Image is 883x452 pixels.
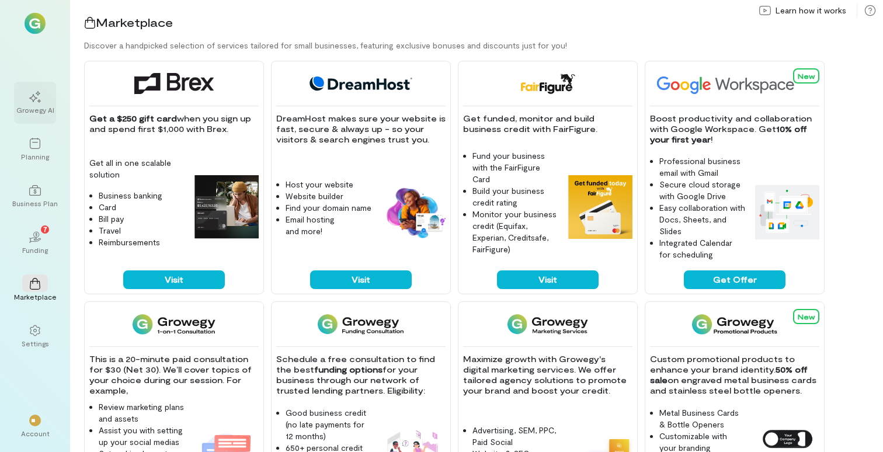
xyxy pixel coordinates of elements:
span: Marketplace [96,15,173,29]
li: Find your domain name [286,202,372,214]
li: Reimbursements [99,237,185,248]
strong: Get a $250 gift card [89,113,177,123]
div: Growegy AI [16,105,54,114]
li: Secure cloud storage with Google Drive [659,179,746,202]
p: Maximize growth with Growegy's digital marketing services. We offer tailored agency solutions to ... [463,354,632,396]
p: Schedule a free consultation to find the best for your business through our network of trusted le... [276,354,446,396]
p: Boost productivity and collaboration with Google Workspace. Get ! [650,113,819,145]
button: Visit [497,270,599,289]
button: Visit [123,270,225,289]
div: Planning [21,152,49,161]
li: Advertising, SEM, PPC, Paid Social [472,425,559,448]
img: DreamHost feature [381,186,446,239]
button: Visit [310,270,412,289]
img: Funding Consultation [318,314,404,335]
img: Google Workspace [650,73,822,94]
div: Marketplace [14,292,57,301]
img: DreamHost [305,73,416,94]
li: Professional business email with Gmail [659,155,746,179]
img: 1-on-1 Consultation [133,314,215,335]
li: Bill pay [99,213,185,225]
img: FairFigure feature [568,175,632,239]
p: Get all in one scalable solution [89,157,185,180]
strong: 10% off your first year [650,124,809,144]
span: Learn how it works [776,5,846,16]
li: Business banking [99,190,185,201]
div: Discover a handpicked selection of services tailored for small businesses, featuring exclusive bo... [84,40,883,51]
button: Get Offer [684,270,785,289]
img: Brex feature [194,175,259,239]
li: Build your business credit rating [472,185,559,208]
img: FairFigure [520,73,575,94]
span: New [798,72,815,80]
li: Website builder [286,190,372,202]
div: Business Plan [12,199,58,208]
strong: 50% off sale [650,364,810,385]
a: Planning [14,128,56,171]
a: Marketplace [14,269,56,311]
li: Metal Business Cards & Bottle Openers [659,407,746,430]
span: 7 [43,224,47,234]
img: Growegy Promo Products [692,314,778,335]
li: Easy collaboration with Docs, Sheets, and Slides [659,202,746,237]
a: Business Plan [14,175,56,217]
li: Email hosting and more! [286,214,372,237]
li: Monitor your business credit (Equifax, Experian, Creditsafe, FairFigure) [472,208,559,255]
a: Settings [14,315,56,357]
a: Growegy AI [14,82,56,124]
div: Account [21,429,50,438]
img: Google Workspace feature [755,185,819,239]
div: Funding [22,245,48,255]
li: Host your website [286,179,372,190]
li: Fund your business with the FairFigure Card [472,150,559,185]
img: Brex [134,73,214,94]
p: Get funded, monitor and build business credit with FairFigure. [463,113,632,134]
p: DreamHost makes sure your website is fast, secure & always up - so your visitors & search engines... [276,113,446,145]
li: Travel [99,225,185,237]
p: This is a 20-minute paid consultation for $30 (Net 30). We’ll cover topics of your choice during ... [89,354,259,396]
div: Settings [22,339,49,348]
span: New [798,312,815,321]
p: Custom promotional products to enhance your brand identity. on engraved metal business cards and ... [650,354,819,396]
li: Assist you with setting up your social medias [99,425,185,448]
p: when you sign up and spend first $1,000 with Brex. [89,113,259,134]
strong: funding options [314,364,383,374]
li: Review marketing plans and assets [99,401,185,425]
img: Growegy - Marketing Services [507,314,589,335]
li: Integrated Calendar for scheduling [659,237,746,260]
a: Funding [14,222,56,264]
li: Card [99,201,185,213]
li: Good business credit (no late payments for 12 months) [286,407,372,442]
